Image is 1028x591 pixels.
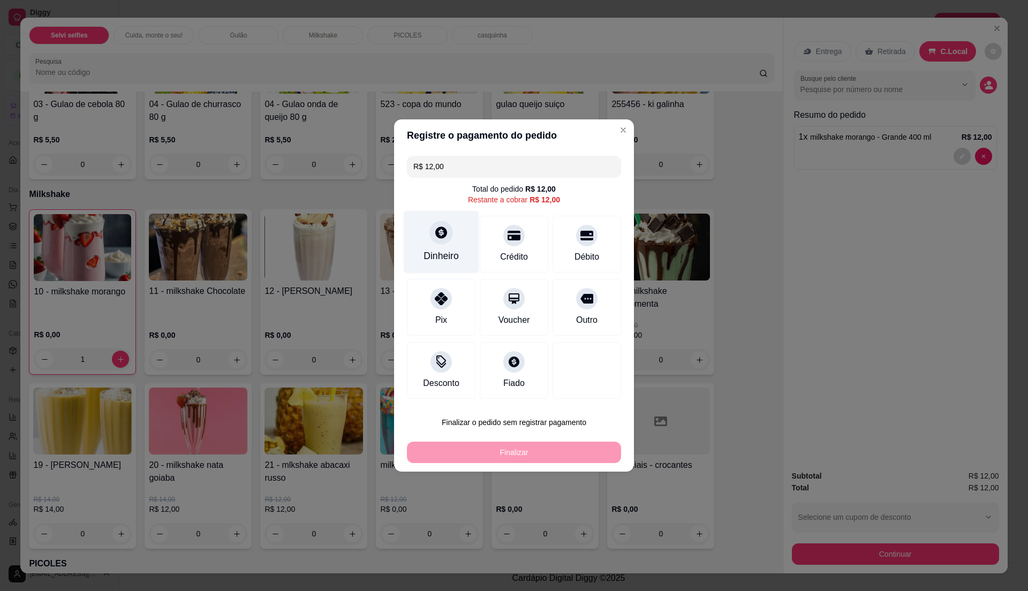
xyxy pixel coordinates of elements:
[435,314,447,327] div: Pix
[394,119,634,151] header: Registre o pagamento do pedido
[576,314,598,327] div: Outro
[413,156,615,177] input: Ex.: hambúrguer de cordeiro
[525,184,556,194] div: R$ 12,00
[503,377,525,390] div: Fiado
[424,249,459,263] div: Dinheiro
[423,377,459,390] div: Desconto
[407,412,621,433] button: Finalizar o pedido sem registrar pagamento
[615,122,632,139] button: Close
[498,314,530,327] div: Voucher
[472,184,556,194] div: Total do pedido
[500,251,528,263] div: Crédito
[530,194,560,205] div: R$ 12,00
[468,194,560,205] div: Restante a cobrar
[575,251,599,263] div: Débito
